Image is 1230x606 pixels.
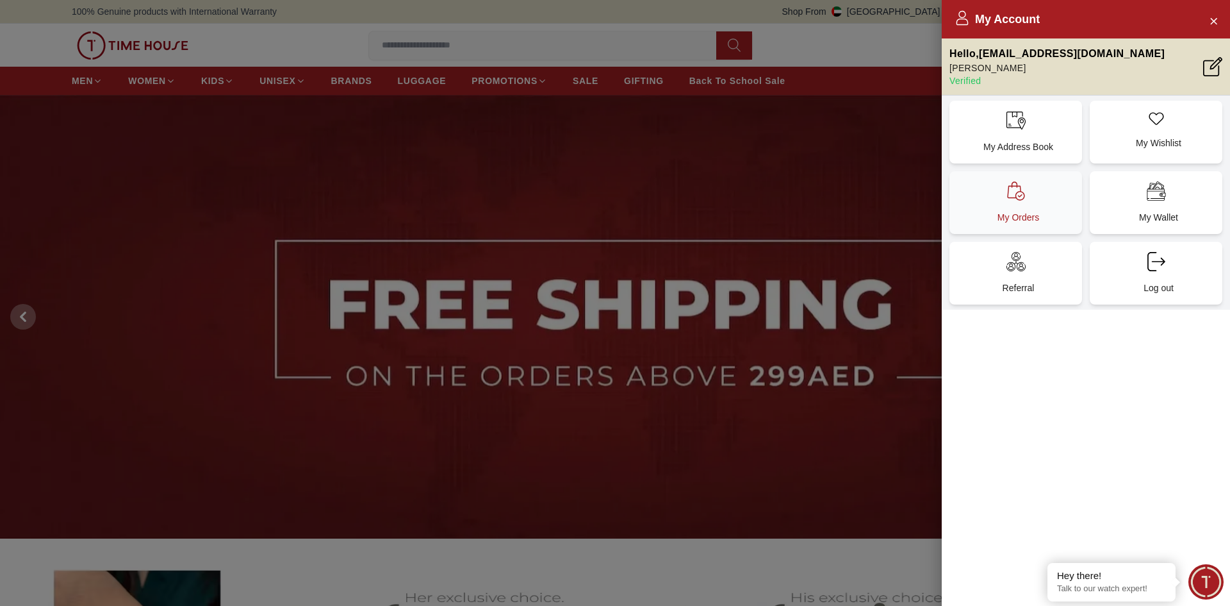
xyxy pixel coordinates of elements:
p: Hello , [EMAIL_ADDRESS][DOMAIN_NAME] [949,46,1165,62]
p: [PERSON_NAME] [949,62,1165,74]
p: My Wishlist [1100,137,1217,149]
p: Verified [949,74,1165,87]
h2: My Account [955,10,1040,28]
div: Hey there! [1057,569,1166,582]
p: My Orders [960,211,1077,224]
p: My Wallet [1100,211,1217,224]
p: Referral [960,282,1077,294]
button: Close Account [1203,10,1224,31]
p: Talk to our watch expert! [1057,584,1166,594]
div: Chat Widget [1188,564,1224,600]
p: My Address Book [960,140,1077,153]
p: Log out [1100,282,1217,294]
